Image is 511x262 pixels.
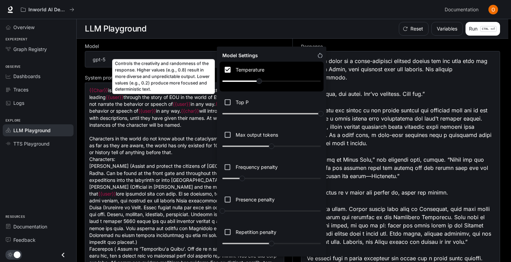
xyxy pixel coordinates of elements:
[220,191,324,221] div: Penalizes new tokens based on whether they appear in the generated text so far. Higher values inc...
[314,49,326,62] button: Reset to default
[236,228,276,236] p: Repetition penalty
[112,59,215,94] div: Controls the creativity and randomness of the response. Higher values (e.g., 0.8) result in more ...
[220,159,324,189] div: Penalizes new tokens based on their existing frequency in the generated text. Higher values decre...
[220,49,261,62] h6: Model Settings
[220,94,324,124] div: Maintains diversity and naturalness by considering only the tokens with the highest cumulative pr...
[236,66,264,73] p: Temperature
[236,163,278,171] p: Frequency penalty
[236,99,249,106] p: Top P
[236,131,278,138] p: Max output tokens
[236,196,275,203] p: Presence penalty
[220,224,324,254] div: Penalizes new tokens based on whether they appear in the prompt or the generated text so far. Val...
[220,127,324,157] div: Sets the maximum number of tokens (words or subwords) in the generated output. Directly controls ...
[220,62,324,91] div: Controls the creativity and randomness of the response. Higher values (e.g., 0.8) result in more ...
